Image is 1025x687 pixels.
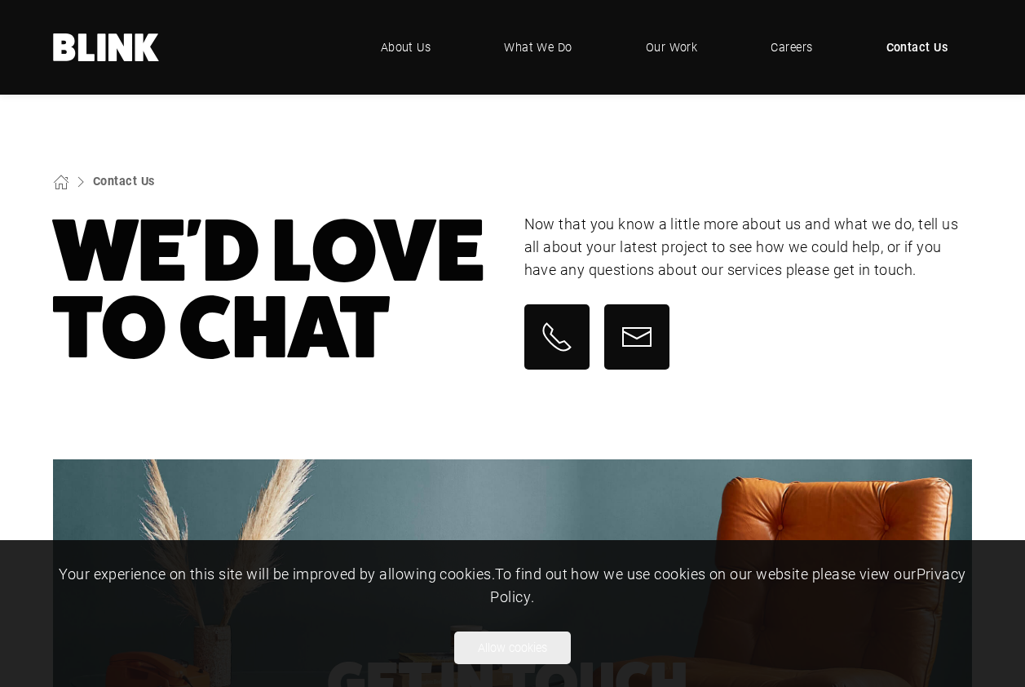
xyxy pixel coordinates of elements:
[53,213,501,366] h1: We'd Love To Chat
[886,38,948,56] span: Contact Us
[454,632,571,664] button: Allow cookies
[746,23,837,72] a: Careers
[771,38,812,56] span: Careers
[356,23,456,72] a: About Us
[504,38,572,56] span: What We Do
[59,564,965,606] span: Your experience on this site will be improved by allowing cookies. To find out how we use cookies...
[381,38,431,56] span: About Us
[646,38,698,56] span: Our Work
[93,173,155,188] a: Contact Us
[53,33,159,61] a: Home
[621,23,722,72] a: Our Work
[53,33,159,61] img: Hello, We are Blink
[524,213,973,281] p: Now that you know a little more about us and what we do, tell us all about your latest project to...
[479,23,597,72] a: What We Do
[862,23,973,72] a: Contact Us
